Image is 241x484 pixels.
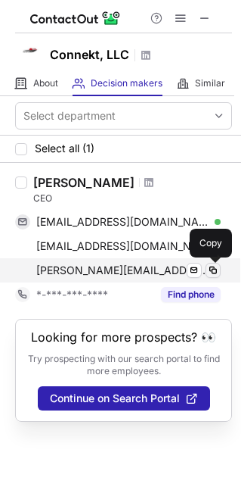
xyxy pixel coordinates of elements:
[35,142,94,155] span: Select all (1)
[91,77,162,89] span: Decision makers
[23,108,116,123] div: Select department
[15,37,45,67] img: 0cf42bdfb70407c5ee112c0d4150bdc2
[36,239,209,253] span: [EMAIL_ADDRESS][DOMAIN_NAME]
[33,77,58,89] span: About
[26,353,221,377] p: Try prospecting with our search portal to find more employees.
[195,77,225,89] span: Similar
[50,45,129,64] h1: Connekt, LLC
[33,175,134,190] div: [PERSON_NAME]
[30,9,121,27] img: ContactOut v5.3.10
[38,386,210,411] button: Continue on Search Portal
[36,215,209,229] span: [EMAIL_ADDRESS][DOMAIN_NAME]
[161,287,221,302] button: Reveal Button
[31,330,216,344] header: Looking for more prospects? 👀
[36,264,209,277] span: [PERSON_NAME][EMAIL_ADDRESS][DOMAIN_NAME]
[50,392,180,404] span: Continue on Search Portal
[33,192,232,205] div: CEO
